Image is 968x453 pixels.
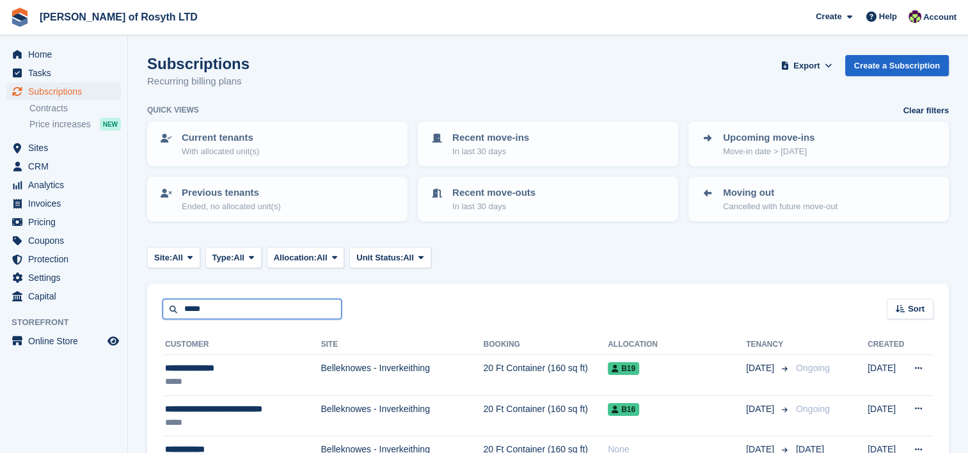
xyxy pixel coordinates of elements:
td: 20 Ft Container (160 sq ft) [483,355,608,396]
a: menu [6,287,121,305]
a: menu [6,157,121,175]
span: Capital [28,287,105,305]
p: Cancelled with future move-out [723,200,837,213]
span: Sort [908,303,924,315]
span: Create [816,10,841,23]
span: B16 [608,403,639,416]
a: menu [6,195,121,212]
p: Recurring billing plans [147,74,250,89]
span: Site: [154,251,172,264]
td: 20 Ft Container (160 sq ft) [483,395,608,436]
span: Ongoing [796,363,830,373]
a: menu [6,64,121,82]
span: Help [879,10,897,23]
a: Preview store [106,333,121,349]
span: Settings [28,269,105,287]
span: All [234,251,244,264]
p: Moving out [723,186,837,200]
p: Ended, no allocated unit(s) [182,200,281,213]
th: Tenancy [746,335,791,355]
span: All [403,251,414,264]
p: Current tenants [182,131,259,145]
a: menu [6,269,121,287]
a: menu [6,213,121,231]
span: Analytics [28,176,105,194]
span: CRM [28,157,105,175]
td: Belleknowes - Inverkeithing [321,355,483,396]
span: Account [923,11,956,24]
span: Sites [28,139,105,157]
img: stora-icon-8386f47178a22dfd0bd8f6a31ec36ba5ce8667c1dd55bd0f319d3a0aa187defe.svg [10,8,29,27]
a: Contracts [29,102,121,115]
td: [DATE] [868,395,905,436]
a: menu [6,232,121,250]
p: Recent move-ins [452,131,529,145]
span: Allocation: [274,251,317,264]
th: Site [321,335,483,355]
span: Coupons [28,232,105,250]
th: Allocation [608,335,746,355]
td: Belleknowes - Inverkeithing [321,395,483,436]
a: Recent move-outs In last 30 days [419,178,677,220]
p: Move-in date > [DATE] [723,145,814,158]
button: Export [779,55,835,76]
button: Unit Status: All [349,247,431,268]
a: Previous tenants Ended, no allocated unit(s) [148,178,406,220]
p: In last 30 days [452,200,536,213]
span: Unit Status: [356,251,403,264]
button: Allocation: All [267,247,345,268]
span: Online Store [28,332,105,350]
span: Pricing [28,213,105,231]
span: Tasks [28,64,105,82]
a: menu [6,83,121,100]
a: Moving out Cancelled with future move-out [690,178,948,220]
span: [DATE] [746,362,777,375]
th: Created [868,335,905,355]
button: Type: All [205,247,262,268]
p: Recent move-outs [452,186,536,200]
button: Site: All [147,247,200,268]
span: B19 [608,362,639,375]
span: Export [793,60,820,72]
span: All [172,251,183,264]
a: Current tenants With allocated unit(s) [148,123,406,165]
a: Upcoming move-ins Move-in date > [DATE] [690,123,948,165]
th: Customer [163,335,321,355]
a: Recent move-ins In last 30 days [419,123,677,165]
th: Booking [483,335,608,355]
div: NEW [100,118,121,131]
td: [DATE] [868,355,905,396]
h1: Subscriptions [147,55,250,72]
span: Home [28,45,105,63]
a: Price increases NEW [29,117,121,131]
span: Protection [28,250,105,268]
p: In last 30 days [452,145,529,158]
span: Invoices [28,195,105,212]
img: Nina Briggs [908,10,921,23]
a: menu [6,139,121,157]
a: Clear filters [903,104,949,117]
span: Storefront [12,316,127,329]
p: Upcoming move-ins [723,131,814,145]
a: menu [6,332,121,350]
h6: Quick views [147,104,199,116]
span: Ongoing [796,404,830,414]
a: [PERSON_NAME] of Rosyth LTD [35,6,203,28]
a: menu [6,250,121,268]
a: menu [6,45,121,63]
span: [DATE] [746,402,777,416]
span: All [317,251,328,264]
span: Type: [212,251,234,264]
span: Price increases [29,118,91,131]
a: Create a Subscription [845,55,949,76]
span: Subscriptions [28,83,105,100]
a: menu [6,176,121,194]
p: With allocated unit(s) [182,145,259,158]
p: Previous tenants [182,186,281,200]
